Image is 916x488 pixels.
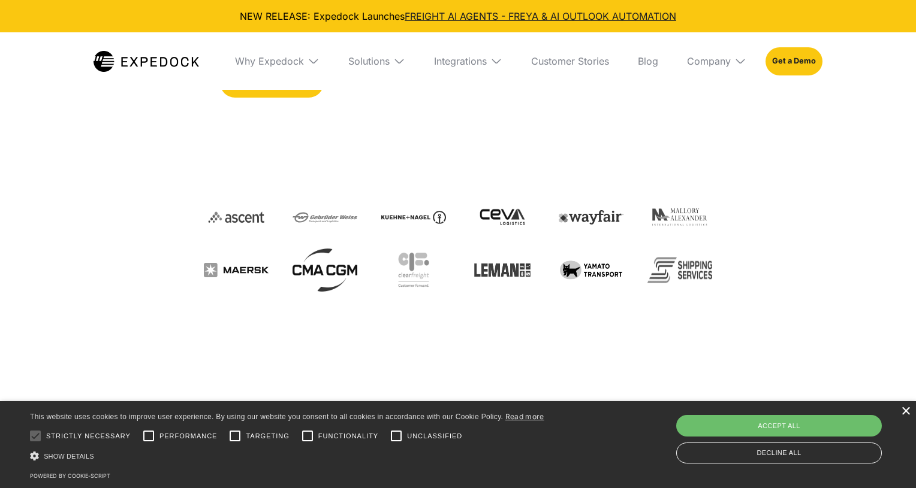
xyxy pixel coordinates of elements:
[46,431,131,441] span: Strictly necessary
[505,412,544,421] a: Read more
[159,431,218,441] span: Performance
[628,32,668,90] a: Blog
[407,431,462,441] span: Unclassified
[44,453,94,460] span: Show details
[424,32,512,90] div: Integrations
[30,413,503,421] span: This website uses cookies to improve user experience. By using our website you consent to all coo...
[339,32,415,90] div: Solutions
[677,32,756,90] div: Company
[246,431,289,441] span: Targeting
[687,55,731,67] div: Company
[676,415,882,437] div: Accept all
[30,472,110,479] a: Powered by cookie-script
[348,55,390,67] div: Solutions
[434,55,487,67] div: Integrations
[30,450,544,462] div: Show details
[901,407,910,416] div: Close
[225,32,329,90] div: Why Expedock
[676,442,882,463] div: Decline all
[235,55,304,67] div: Why Expedock
[856,431,916,488] iframe: Chat Widget
[405,10,676,22] a: FREIGHT AI AGENTS - FREYA & AI OUTLOOK AUTOMATION
[10,10,906,23] div: NEW RELEASE: Expedock Launches
[766,47,822,75] a: Get a Demo
[522,32,619,90] a: Customer Stories
[318,431,378,441] span: Functionality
